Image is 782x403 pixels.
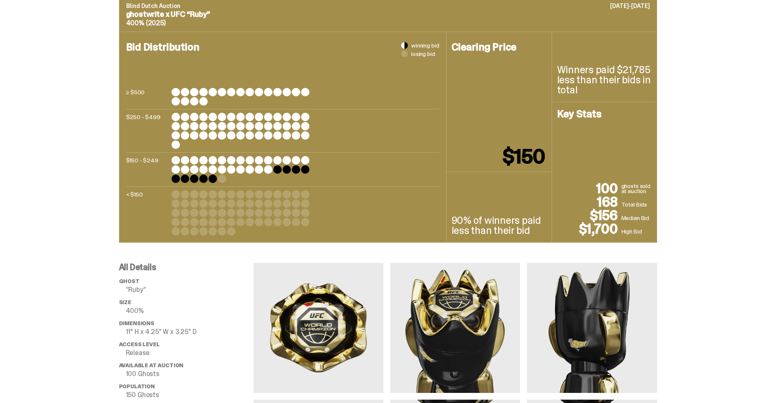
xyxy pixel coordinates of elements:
span: ghost [119,278,140,285]
p: $1,700 [557,222,621,236]
p: 100 Ghosts [126,371,254,377]
span: Available at Auction [119,362,184,369]
p: $150 [503,146,544,167]
img: media gallery image [527,263,657,393]
h4: Bid Distribution [126,42,439,79]
p: 400% [126,308,254,314]
span: Access Level [119,341,160,348]
p: Release [126,350,254,356]
p: < $150 [126,190,168,236]
p: Total Bids [621,200,652,209]
p: “Ruby” [126,286,254,293]
p: 11" H x 4.25" W x 3.25" D [126,329,254,335]
img: media gallery image [254,263,383,393]
p: 100 [557,182,621,195]
p: $156 [557,209,621,222]
p: ghostwrite x UFC “Ruby” [126,11,650,18]
p: 168 [557,195,621,209]
span: Size [119,299,131,306]
img: media gallery image [390,263,520,393]
p: Median Bid [621,214,652,222]
p: All Details [119,263,254,271]
p: High Bid [621,227,652,236]
span: winning bid [411,42,439,48]
p: 90% of winners paid less than their bid [452,215,547,236]
p: ≥ $500 [126,88,168,106]
span: Population [119,383,155,390]
span: 400% (2025) [126,19,166,27]
p: Winners paid $21,785 less than their bids in total [557,65,652,95]
span: Dimensions [119,320,154,327]
p: Blind Dutch Auction [126,3,650,9]
span: losing bid [411,51,435,57]
p: $150 - $249 [126,156,168,183]
h4: Clearing Price [452,42,547,52]
p: [DATE]-[DATE] [610,3,650,9]
p: $250 - $499 [126,113,168,149]
p: 150 Ghosts [126,392,254,398]
h4: Key Stats [557,109,652,119]
p: ghosts sold at auction [621,183,652,195]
